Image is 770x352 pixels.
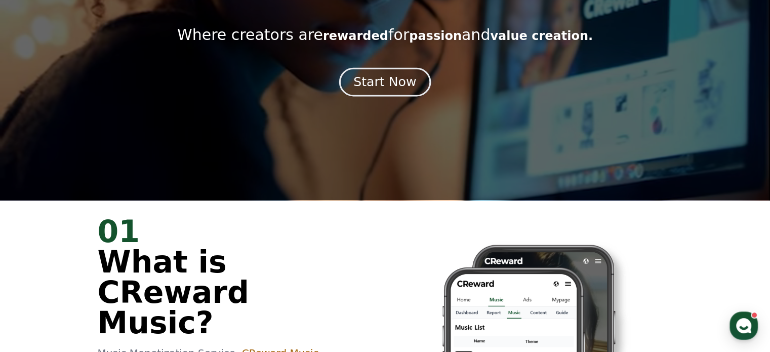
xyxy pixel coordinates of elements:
p: Where creators are for and [177,26,593,44]
span: value creation. [490,29,593,43]
span: passion [409,29,462,43]
a: Settings [131,268,194,293]
a: Start Now [341,79,429,88]
span: What is CReward Music? [98,244,249,340]
span: Settings [150,283,175,291]
a: Messages [67,268,131,293]
div: Start Now [353,73,416,91]
span: Home [26,283,44,291]
a: Home [3,268,67,293]
button: Start Now [339,67,431,96]
div: 01 [98,216,373,247]
span: rewarded [323,29,388,43]
span: Messages [84,284,114,292]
